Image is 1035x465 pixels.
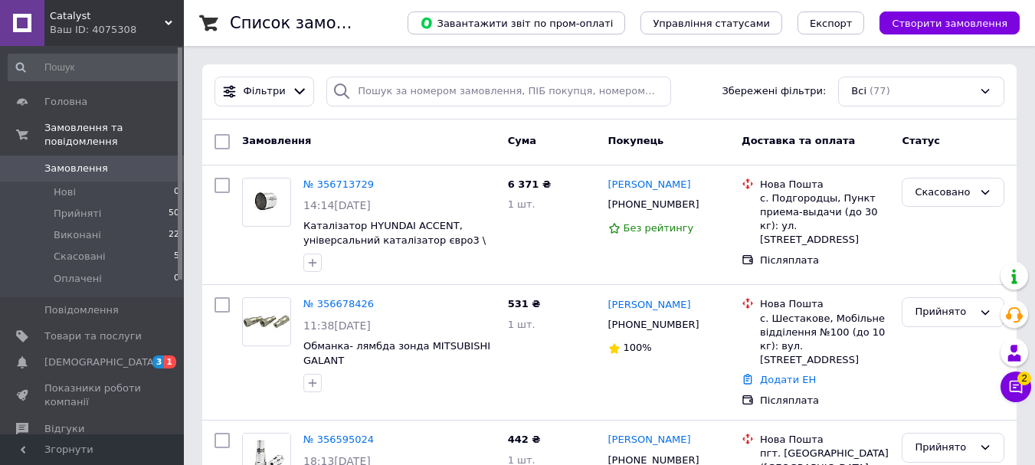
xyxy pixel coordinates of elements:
span: (77) [870,85,890,97]
span: Cума [508,135,536,146]
div: Нова Пошта [760,178,889,192]
div: Післяплата [760,254,889,267]
span: [DEMOGRAPHIC_DATA] [44,355,158,369]
span: 1 шт. [508,198,536,210]
span: 2 [1017,372,1031,385]
button: Управління статусами [640,11,782,34]
span: Показники роботи компанії [44,381,142,409]
span: Всі [851,84,866,99]
span: Експорт [810,18,853,29]
span: Без рейтингу [624,222,694,234]
div: Скасовано [915,185,973,201]
div: с. Шестакове, Мобільне відділення №100 (до 10 кг): вул. [STREET_ADDRESS] [760,312,889,368]
a: Каталізатор HYUNDAI ACCENT, універсальний каталізатор євро3 \ євро4 [303,220,486,260]
span: 0 [174,272,179,286]
a: Обманка- лямбда зонда MITSUBISHI GALANT [303,340,490,366]
span: Повідомлення [44,303,119,317]
a: [PERSON_NAME] [608,298,691,313]
div: Нова Пошта [760,433,889,447]
div: Прийнято [915,440,973,456]
a: № 356678426 [303,298,374,309]
a: № 356713729 [303,178,374,190]
span: 1 шт. [508,319,536,330]
div: Післяплата [760,394,889,408]
a: Фото товару [242,178,291,227]
a: [PERSON_NAME] [608,433,691,447]
div: Нова Пошта [760,297,889,311]
div: [PHONE_NUMBER] [605,195,703,214]
div: [PHONE_NUMBER] [605,315,703,335]
span: Головна [44,95,87,109]
span: Фільтри [244,84,286,99]
span: 22 [169,228,179,242]
span: Відгуки [44,422,84,436]
div: Прийнято [915,304,973,320]
div: Ваш ID: 4075308 [50,23,184,37]
img: Фото товару [243,309,290,336]
span: Збережені фільтри: [722,84,826,99]
span: 14:14[DATE] [303,199,371,211]
img: Фото товару [243,185,290,218]
span: Створити замовлення [892,18,1007,29]
span: 531 ₴ [508,298,541,309]
div: с. Подгородцы, Пункт приема-выдачи (до 30 кг): ул. [STREET_ADDRESS] [760,192,889,247]
a: Створити замовлення [864,17,1020,28]
span: Товари та послуги [44,329,142,343]
button: Створити замовлення [879,11,1020,34]
h1: Список замовлень [230,14,385,32]
span: Управління статусами [653,18,770,29]
button: Завантажити звіт по пром-оплаті [408,11,625,34]
span: Нові [54,185,76,199]
a: Фото товару [242,297,291,346]
span: Catalyst [50,9,165,23]
a: Додати ЕН [760,374,816,385]
span: Покупець [608,135,664,146]
span: 1 [164,355,176,368]
span: 3 [152,355,165,368]
span: Завантажити звіт по пром-оплаті [420,16,613,30]
input: Пошук за номером замовлення, ПІБ покупця, номером телефону, Email, номером накладної [326,77,670,106]
span: Прийняті [54,207,101,221]
input: Пошук [8,54,181,81]
span: Виконані [54,228,101,242]
span: Замовлення [242,135,311,146]
span: 100% [624,342,652,353]
span: 5 [174,250,179,264]
span: Доставка та оплата [742,135,855,146]
span: Замовлення та повідомлення [44,121,184,149]
span: 6 371 ₴ [508,178,551,190]
span: 442 ₴ [508,434,541,445]
span: 50 [169,207,179,221]
span: Замовлення [44,162,108,175]
span: 0 [174,185,179,199]
a: [PERSON_NAME] [608,178,691,192]
span: Скасовані [54,250,106,264]
button: Експорт [798,11,865,34]
span: Оплачені [54,272,102,286]
button: Чат з покупцем2 [1001,372,1031,402]
span: Статус [902,135,940,146]
a: № 356595024 [303,434,374,445]
span: 11:38[DATE] [303,319,371,332]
